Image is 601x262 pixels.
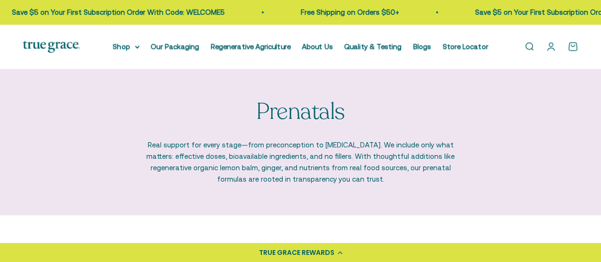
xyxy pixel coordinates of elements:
[301,8,399,16] a: Free Shipping on Orders $50+
[211,42,291,50] a: Regenerative Agriculture
[413,42,431,50] a: Blogs
[256,99,345,125] p: Prenatals
[113,41,140,52] summary: Shop
[443,42,488,50] a: Store Locator
[146,139,455,185] p: Real support for every stage—from preconception to [MEDICAL_DATA]. We include only what matters: ...
[344,42,402,50] a: Quality & Testing
[12,7,225,18] p: Save $5 on Your First Subscription Order With Code: WELCOME5
[259,248,334,258] div: TRUE GRACE REWARDS
[151,42,200,50] a: Our Packaging
[302,42,333,50] a: About Us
